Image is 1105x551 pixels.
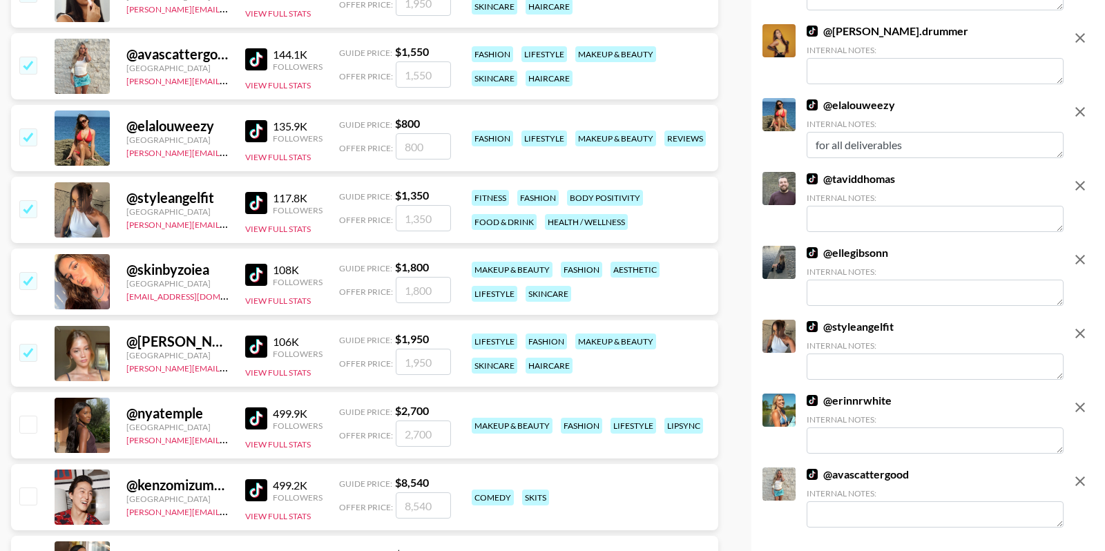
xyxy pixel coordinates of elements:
a: @avascattergood [807,467,909,481]
div: lifestyle [611,418,656,434]
a: @elalouweezy [807,98,895,112]
div: Internal Notes: [807,45,1064,55]
button: View Full Stats [245,367,311,378]
div: lifestyle [521,130,567,146]
button: remove [1066,172,1094,200]
span: Guide Price: [339,48,392,58]
strong: $ 2,700 [395,404,429,417]
div: Internal Notes: [807,488,1064,499]
div: Followers [273,133,323,144]
div: fitness [472,190,509,206]
div: [GEOGRAPHIC_DATA] [126,278,229,289]
div: body positivity [567,190,643,206]
div: [GEOGRAPHIC_DATA] [126,206,229,217]
div: health / wellness [545,214,628,230]
div: skincare [472,70,517,86]
div: makeup & beauty [472,418,552,434]
a: [PERSON_NAME][EMAIL_ADDRESS][PERSON_NAME][DOMAIN_NAME] [126,73,396,86]
a: [PERSON_NAME][EMAIL_ADDRESS][PERSON_NAME][DOMAIN_NAME] [126,360,396,374]
img: TikTok [807,173,818,184]
span: Guide Price: [339,119,392,130]
img: TikTok [245,192,267,214]
div: @ elalouweezy [126,117,229,135]
div: fashion [561,418,602,434]
div: [GEOGRAPHIC_DATA] [126,422,229,432]
div: reviews [664,130,706,146]
strong: $ 1,550 [395,45,429,58]
button: View Full Stats [245,439,311,449]
div: Followers [273,349,323,359]
strong: $ 8,540 [395,476,429,489]
span: Offer Price: [339,358,393,369]
div: fashion [517,190,559,206]
div: aesthetic [611,262,660,278]
div: @ [PERSON_NAME] [126,333,229,350]
input: 800 [396,133,451,159]
a: [PERSON_NAME][EMAIL_ADDRESS][PERSON_NAME][DOMAIN_NAME] [126,1,396,14]
input: 8,540 [396,492,451,519]
button: View Full Stats [245,8,311,19]
div: 499.2K [273,478,323,492]
img: TikTok [245,48,267,70]
div: 106K [273,335,323,349]
strong: $ 1,350 [395,188,429,202]
img: TikTok [245,407,267,429]
a: [PERSON_NAME][EMAIL_ADDRESS][PERSON_NAME][DOMAIN_NAME] [126,504,396,517]
button: View Full Stats [245,511,311,521]
div: Followers [273,420,323,431]
div: fashion [561,262,602,278]
a: @[PERSON_NAME].drummer [807,24,968,38]
div: comedy [472,490,514,505]
span: Guide Price: [339,263,392,273]
div: Internal Notes: [807,414,1064,425]
div: skits [522,490,549,505]
div: [GEOGRAPHIC_DATA] [126,63,229,73]
img: TikTok [245,264,267,286]
div: lifestyle [472,286,517,302]
button: View Full Stats [245,296,311,306]
div: 144.1K [273,48,323,61]
div: fashion [472,130,513,146]
div: haircare [526,70,573,86]
span: Guide Price: [339,335,392,345]
div: lifestyle [472,333,517,349]
input: 2,700 [396,420,451,447]
img: TikTok [245,336,267,358]
div: Internal Notes: [807,267,1064,277]
div: @ nyatemple [126,405,229,422]
div: Followers [273,277,323,287]
span: Offer Price: [339,143,393,153]
input: 1,950 [396,349,451,375]
span: Guide Price: [339,478,392,489]
div: makeup & beauty [472,262,552,278]
div: @ kenzomizumoto [126,476,229,494]
a: @erinnrwhite [807,394,892,407]
div: fashion [472,46,513,62]
div: food & drink [472,214,537,230]
div: haircare [526,358,573,374]
div: skincare [526,286,571,302]
div: lifestyle [521,46,567,62]
div: Internal Notes: [807,340,1064,351]
span: Guide Price: [339,407,392,417]
span: Offer Price: [339,71,393,81]
a: @taviddhomas [807,172,895,186]
img: TikTok [807,395,818,406]
button: remove [1066,24,1094,52]
button: remove [1066,98,1094,126]
textarea: for all deliverables [807,132,1064,158]
a: [PERSON_NAME][EMAIL_ADDRESS][DOMAIN_NAME] [126,432,331,445]
div: 135.9K [273,119,323,133]
button: remove [1066,320,1094,347]
div: [GEOGRAPHIC_DATA] [126,135,229,145]
button: remove [1066,394,1094,421]
button: View Full Stats [245,224,311,234]
div: Followers [273,492,323,503]
input: 1,550 [396,61,451,88]
div: Followers [273,205,323,215]
div: [GEOGRAPHIC_DATA] [126,494,229,504]
a: [EMAIL_ADDRESS][DOMAIN_NAME] [126,289,265,302]
button: remove [1066,467,1094,495]
button: remove [1066,246,1094,273]
strong: $ 800 [395,117,420,130]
